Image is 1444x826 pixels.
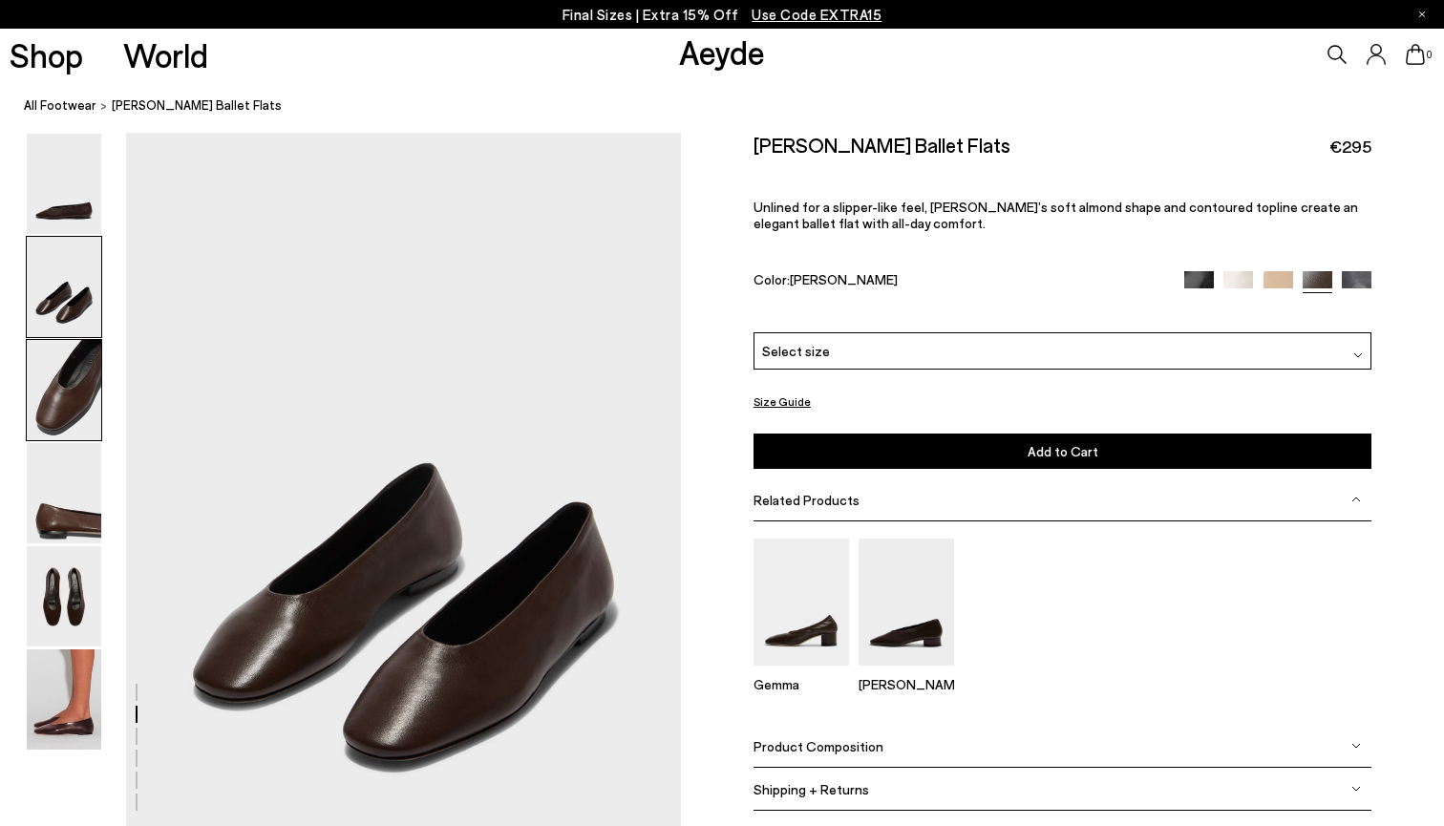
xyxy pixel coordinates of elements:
[27,443,101,543] img: Kirsten Ballet Flats - Image 4
[754,492,860,508] span: Related Products
[563,3,882,27] p: Final Sizes | Extra 15% Off
[754,652,849,692] a: Gemma Block Heel Pumps Gemma
[752,6,881,23] span: Navigate to /collections/ss25-final-sizes
[754,781,869,797] span: Shipping + Returns
[754,539,849,666] img: Gemma Block Heel Pumps
[859,539,954,666] img: Delia Low-Heeled Ballet Pumps
[27,340,101,440] img: Kirsten Ballet Flats - Image 3
[1351,495,1361,504] img: svg%3E
[24,95,96,116] a: All Footwear
[112,95,282,116] span: [PERSON_NAME] Ballet Flats
[754,390,811,413] button: Size Guide
[754,434,1372,469] button: Add to Cart
[27,237,101,337] img: Kirsten Ballet Flats - Image 2
[754,199,1358,231] span: Unlined for a slipper-like feel, [PERSON_NAME]’s soft almond shape and contoured topline create a...
[859,652,954,692] a: Delia Low-Heeled Ballet Pumps [PERSON_NAME]
[679,32,765,72] a: Aeyde
[754,738,883,754] span: Product Composition
[1406,44,1425,65] a: 0
[24,80,1444,133] nav: breadcrumb
[1351,784,1361,794] img: svg%3E
[754,133,1010,157] h2: [PERSON_NAME] Ballet Flats
[859,676,954,692] p: [PERSON_NAME]
[27,649,101,750] img: Kirsten Ballet Flats - Image 6
[27,134,101,234] img: Kirsten Ballet Flats - Image 1
[790,270,898,286] span: [PERSON_NAME]
[1329,135,1371,159] span: €295
[1425,50,1434,60] span: 0
[27,546,101,646] img: Kirsten Ballet Flats - Image 5
[123,38,208,72] a: World
[1351,741,1361,751] img: svg%3E
[754,270,1164,292] div: Color:
[762,341,830,361] span: Select size
[1353,349,1363,359] img: svg%3E
[754,676,849,692] p: Gemma
[10,38,83,72] a: Shop
[1028,443,1098,459] span: Add to Cart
